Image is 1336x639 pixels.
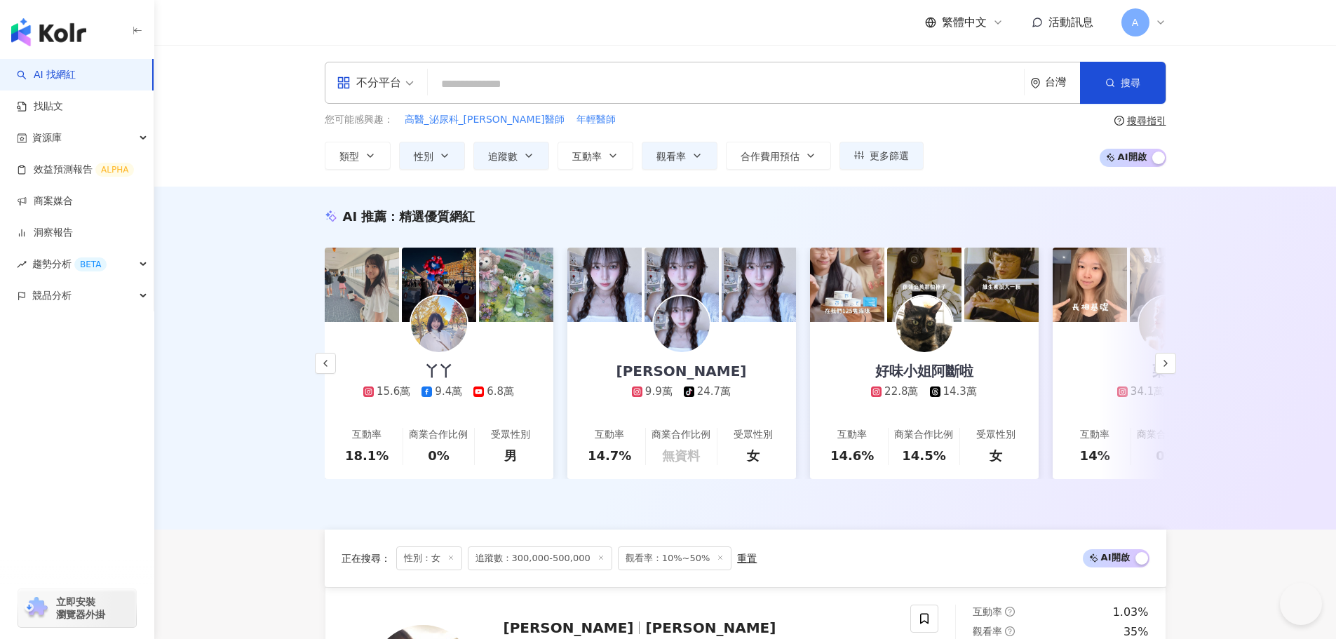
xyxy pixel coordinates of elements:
span: 追蹤數 [488,151,518,162]
span: 繁體中文 [942,15,987,30]
a: 丫丫15.6萬9.4萬6.8萬互動率18.1%商業合作比例0%受眾性別男 [325,322,553,479]
span: [PERSON_NAME] [504,619,634,636]
div: 好味小姐阿斷啦 [861,361,987,381]
span: 性別：女 [396,546,462,570]
button: 性別 [399,142,465,170]
div: AI 推薦 ： [343,208,475,225]
div: 1.03% [1113,605,1149,620]
span: 競品分析 [32,280,72,311]
a: 找貼文 [17,100,63,114]
a: 商案媒合 [17,194,73,208]
button: 互動率 [558,142,633,170]
button: 更多篩選 [839,142,924,170]
div: 商業合作比例 [894,428,953,442]
img: post-image [810,248,884,322]
div: 不分平台 [337,72,401,94]
img: post-image [964,248,1039,322]
div: 14.5% [902,447,945,464]
span: rise [17,260,27,269]
a: 洞察報告 [17,226,73,240]
img: KOL Avatar [1139,296,1195,352]
div: 14.7% [588,447,631,464]
div: 互動率 [595,428,624,442]
a: [PERSON_NAME]9.9萬24.7萬互動率14.7%商業合作比例無資料受眾性別女 [567,322,796,479]
img: KOL Avatar [411,296,467,352]
div: 0% [1156,447,1178,464]
a: 效益預測報告ALPHA [17,163,134,177]
div: 無資料 [662,447,700,464]
span: 觀看率 [656,151,686,162]
div: 互動率 [1080,428,1109,442]
span: 您可能感興趣： [325,113,393,127]
div: 男 [504,447,517,464]
div: BETA [74,257,107,271]
img: chrome extension [22,597,50,619]
span: 追蹤數：300,000-500,000 [468,546,612,570]
div: 0% [428,447,450,464]
span: 資源庫 [32,122,62,154]
img: logo [11,18,86,46]
div: 受眾性別 [734,428,773,442]
div: 14% [1080,447,1110,464]
div: 栗子 [1138,361,1194,381]
img: KOL Avatar [654,296,710,352]
button: 高醫_泌尿科_[PERSON_NAME]醫師 [404,112,565,128]
span: 趨勢分析 [32,248,107,280]
img: post-image [645,248,719,322]
div: 22.8萬 [884,384,918,399]
img: post-image [1053,248,1127,322]
div: 互動率 [837,428,867,442]
iframe: Help Scout Beacon - Open [1280,583,1322,625]
img: post-image [887,248,961,322]
button: 合作費用預估 [726,142,831,170]
span: 精選優質網紅 [399,209,475,224]
span: 活動訊息 [1048,15,1093,29]
span: 搜尋 [1121,77,1140,88]
span: 觀看率 [973,626,1002,637]
span: environment [1030,78,1041,88]
span: 合作費用預估 [741,151,799,162]
span: 高醫_泌尿科_[PERSON_NAME]醫師 [405,113,565,127]
a: chrome extension立即安裝 瀏覽器外掛 [18,589,136,627]
span: 互動率 [973,606,1002,617]
img: post-image [722,248,796,322]
span: question-circle [1114,116,1124,126]
div: 互動率 [352,428,382,442]
img: post-image [567,248,642,322]
img: post-image [1130,248,1204,322]
div: 14.3萬 [943,384,977,399]
span: 年輕醫師 [576,113,616,127]
span: 立即安裝 瀏覽器外掛 [56,596,105,621]
div: 受眾性別 [491,428,530,442]
div: 14.6% [830,447,874,464]
span: 觀看率：10%~50% [618,546,732,570]
div: 18.1% [345,447,389,464]
div: 女 [990,447,1002,464]
div: 9.9萬 [645,384,673,399]
span: A [1132,15,1139,30]
div: 丫丫 [411,361,467,381]
div: 6.8萬 [487,384,514,399]
div: 24.7萬 [697,384,731,399]
span: 性別 [414,151,433,162]
div: 受眾性別 [976,428,1016,442]
span: appstore [337,76,351,90]
div: 搜尋指引 [1127,115,1166,126]
div: 9.4萬 [435,384,462,399]
div: 商業合作比例 [1137,428,1196,442]
img: post-image [402,248,476,322]
button: 追蹤數 [473,142,549,170]
span: 類型 [339,151,359,162]
div: 15.6萬 [377,384,410,399]
div: 台灣 [1045,76,1080,88]
button: 觀看率 [642,142,717,170]
button: 類型 [325,142,391,170]
div: 34.1萬 [1131,384,1164,399]
span: 互動率 [572,151,602,162]
img: post-image [479,248,553,322]
span: question-circle [1005,607,1015,617]
div: 重置 [737,553,757,564]
div: 商業合作比例 [409,428,468,442]
a: 栗子34.1萬7.6萬互動率14%商業合作比例0%受眾性別女 [1053,322,1281,479]
a: 好味小姐阿斷啦22.8萬14.3萬互動率14.6%商業合作比例14.5%受眾性別女 [810,322,1039,479]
